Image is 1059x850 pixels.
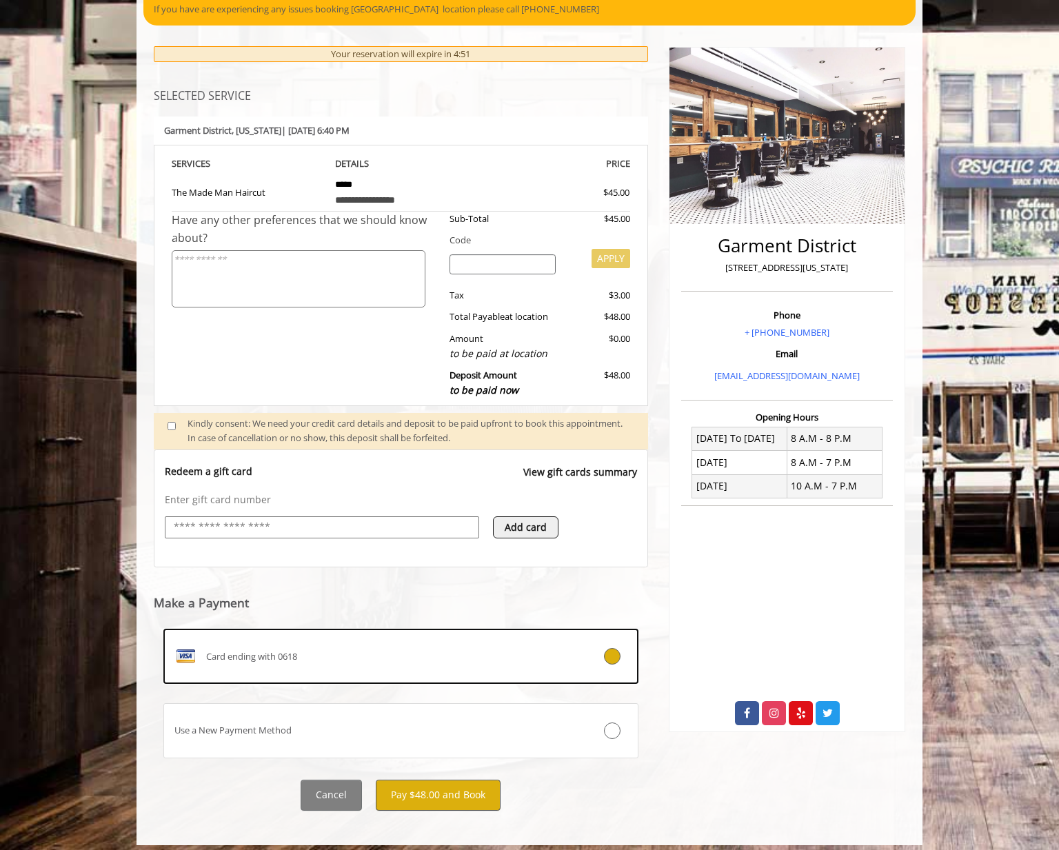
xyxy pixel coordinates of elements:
[301,780,362,811] button: Cancel
[206,649,297,664] span: Card ending with 0618
[172,171,325,211] td: The Made Man Haircut
[685,310,889,320] h3: Phone
[566,310,629,324] div: $48.00
[439,332,567,361] div: Amount
[172,212,439,247] div: Have any other preferences that we should know about?
[439,233,630,247] div: Code
[523,465,637,493] a: View gift cards summary
[681,412,893,422] h3: Opening Hours
[685,261,889,275] p: [STREET_ADDRESS][US_STATE]
[439,212,567,226] div: Sub-Total
[188,416,634,445] div: Kindly consent: We need your credit card details and deposit to be paid upfront to book this appo...
[505,310,548,323] span: at location
[692,427,787,450] td: [DATE] To [DATE]
[787,474,882,498] td: 10 A.M - 7 P.M
[325,156,478,172] th: DETAILS
[566,332,629,361] div: $0.00
[566,288,629,303] div: $3.00
[685,349,889,358] h3: Email
[692,474,787,498] td: [DATE]
[450,369,518,396] b: Deposit Amount
[745,326,829,338] a: + [PHONE_NUMBER]
[154,46,648,62] div: Your reservation will expire in 4:51
[165,465,252,478] p: Redeem a gift card
[439,288,567,303] div: Tax
[493,516,558,538] button: Add card
[154,596,249,609] label: Make a Payment
[172,156,325,172] th: SERVICE
[165,493,637,507] p: Enter gift card number
[787,427,882,450] td: 8 A.M - 8 P.M
[376,780,501,811] button: Pay $48.00 and Book
[163,703,638,758] label: Use a New Payment Method
[787,451,882,474] td: 8 A.M - 7 P.M
[714,370,860,382] a: [EMAIL_ADDRESS][DOMAIN_NAME]
[439,310,567,324] div: Total Payable
[205,157,210,170] span: S
[450,346,556,361] div: to be paid at location
[164,723,558,738] div: Use a New Payment Method
[566,212,629,226] div: $45.00
[685,236,889,256] h2: Garment District
[154,2,905,17] p: If you have are experiencing any issues booking [GEOGRAPHIC_DATA] location please call [PHONE_NUM...
[164,124,350,136] b: Garment District | [DATE] 6:40 PM
[554,185,629,200] div: $45.00
[477,156,630,172] th: PRICE
[592,249,630,268] button: APPLY
[154,90,648,103] h3: SELECTED SERVICE
[566,368,629,398] div: $48.00
[232,124,281,136] span: , [US_STATE]
[450,383,518,396] span: to be paid now
[692,451,787,474] td: [DATE]
[174,645,196,667] img: VISA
